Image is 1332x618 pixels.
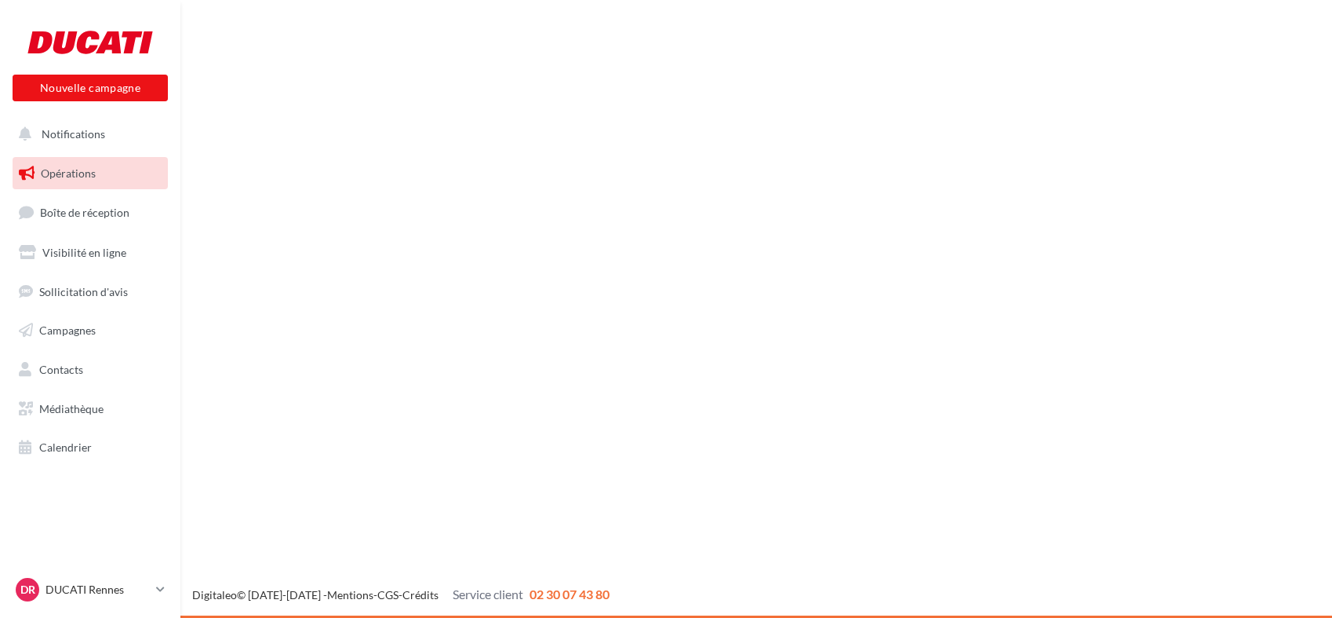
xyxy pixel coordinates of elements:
span: Contacts [39,363,83,376]
a: Mentions [327,588,373,602]
a: DR DUCATI Rennes [13,575,168,605]
button: Nouvelle campagne [13,75,168,101]
span: Campagnes [39,324,96,337]
span: Visibilité en ligne [42,246,126,259]
a: CGS [377,588,399,602]
a: Digitaleo [192,588,237,602]
a: Calendrier [9,431,171,464]
span: Opérations [41,166,96,180]
p: DUCATI Rennes [45,582,150,598]
button: Notifications [9,118,165,151]
span: Service client [453,587,523,602]
a: Contacts [9,353,171,386]
span: 02 30 07 43 80 [530,587,610,602]
a: Crédits [402,588,439,602]
span: Médiathèque [39,402,104,415]
span: DR [20,582,35,598]
span: Calendrier [39,441,92,454]
a: Campagnes [9,314,171,347]
a: Boîte de réception [9,196,171,229]
span: Notifications [42,127,105,141]
span: Sollicitation d'avis [39,284,128,298]
a: Visibilité en ligne [9,236,171,269]
span: © [DATE]-[DATE] - - - [192,588,610,602]
a: Médiathèque [9,393,171,426]
a: Sollicitation d'avis [9,276,171,309]
span: Boîte de réception [40,206,129,219]
a: Opérations [9,157,171,190]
